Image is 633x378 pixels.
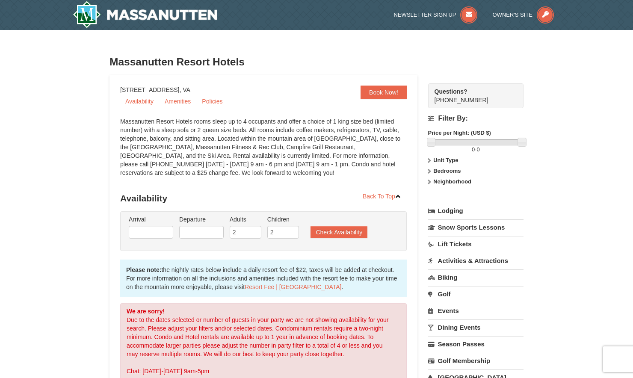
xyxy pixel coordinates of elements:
[428,353,524,369] a: Golf Membership
[493,12,554,18] a: Owner's Site
[120,117,407,186] div: Massanutten Resort Hotels rooms sleep up to 4 occupants and offer a choice of 1 king size bed (li...
[433,168,461,174] strong: Bedrooms
[428,219,524,235] a: Snow Sports Lessons
[109,53,524,71] h3: Massanutten Resort Hotels
[472,146,475,153] span: 0
[197,95,228,108] a: Policies
[428,336,524,352] a: Season Passes
[120,190,407,207] h3: Availability
[428,145,524,154] label: -
[394,12,478,18] a: Newsletter Sign Up
[433,178,471,185] strong: Neighborhood
[428,130,491,136] strong: Price per Night: (USD $)
[120,95,159,108] a: Availability
[120,260,407,297] div: the nightly rates below include a daily resort fee of $22, taxes will be added at checkout. For m...
[126,266,161,273] strong: Please note:
[245,283,341,290] a: Resort Fee | [GEOGRAPHIC_DATA]
[428,269,524,285] a: Biking
[394,12,456,18] span: Newsletter Sign Up
[428,319,524,335] a: Dining Events
[428,203,524,219] a: Lodging
[73,1,217,28] img: Massanutten Resort Logo
[493,12,533,18] span: Owner's Site
[361,86,407,99] a: Book Now!
[179,215,224,224] label: Departure
[428,253,524,269] a: Activities & Attractions
[73,1,217,28] a: Massanutten Resort
[129,215,173,224] label: Arrival
[357,190,407,203] a: Back To Top
[160,95,196,108] a: Amenities
[476,146,479,153] span: 0
[311,226,367,238] button: Check Availability
[428,286,524,302] a: Golf
[230,215,261,224] label: Adults
[428,236,524,252] a: Lift Tickets
[435,88,467,95] strong: Questions?
[433,157,458,163] strong: Unit Type
[435,87,508,103] span: [PHONE_NUMBER]
[428,115,524,122] h4: Filter By:
[127,308,165,315] strong: We are sorry!
[428,303,524,319] a: Events
[267,215,299,224] label: Children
